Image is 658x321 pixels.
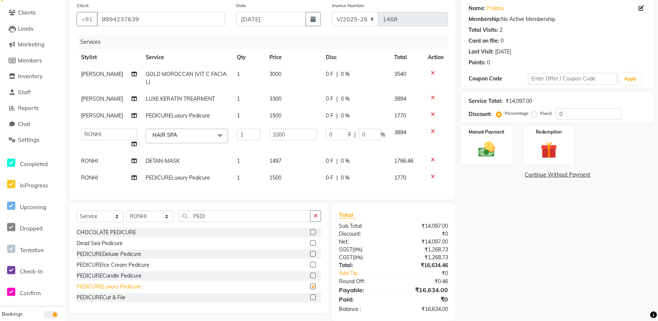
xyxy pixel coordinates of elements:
div: [DATE] [495,48,511,56]
span: Completed [20,160,48,168]
span: Marketing [18,41,44,48]
span: Confirm [20,290,41,297]
span: 1497 [269,158,281,164]
span: | [336,157,338,165]
th: Qty [232,49,265,66]
div: Membership: [469,15,501,23]
label: Fixed [540,110,552,117]
input: Search by Name/Mobile/Email/Code [97,12,225,26]
th: Service [141,49,232,66]
span: 3000 [269,71,281,77]
a: Settings [2,136,64,144]
span: Bookings [2,311,22,317]
span: Leads [18,25,33,32]
span: 0 % [341,70,350,78]
span: RONHI [81,158,98,164]
a: Staff [2,88,64,97]
div: 0 [501,37,504,45]
th: Price [265,49,321,66]
div: ( ) [333,246,393,254]
span: 3300 [269,95,281,102]
span: 9% [354,254,361,260]
span: 1500 [269,112,281,119]
label: Redemption [536,129,562,135]
span: RONHI [81,174,98,181]
label: Client [77,2,89,9]
div: Net: [333,238,393,246]
span: 0 F [326,174,333,182]
span: PEDICURELuxury Pedicure [146,112,210,119]
div: PEDICURECut & File [77,294,126,302]
span: Settings [18,136,39,143]
a: Inventory [2,72,64,81]
span: 3540 [395,71,407,77]
div: ₹14,097.00 [393,222,454,230]
div: ₹14,097.00 [393,238,454,246]
span: Total [339,211,356,219]
span: 1766.46 [395,158,414,164]
input: Enter Offer / Coupon Code [528,73,617,85]
span: 0 F [326,70,333,78]
span: CGST [339,254,353,261]
span: GOLD MOROCCAN (VIT C FACIAL) [146,71,226,85]
a: Members [2,56,64,65]
span: 0 F [326,112,333,120]
span: 1 [237,174,240,181]
div: ₹0.46 [393,278,454,285]
div: Last Visit: [469,48,494,56]
span: F [348,131,351,139]
span: DETAN-MASK [146,158,180,164]
div: Dead Sea Pedicure [77,239,123,247]
span: Tentative [20,247,44,254]
span: 0 F [326,157,333,165]
div: Total Visits: [469,26,498,34]
span: SGST [339,246,352,253]
a: x [177,132,180,138]
div: Paid: [333,295,393,304]
span: 1 [237,71,240,77]
div: ₹16,634.46 [393,262,454,269]
div: Round Off: [333,278,393,285]
span: [PERSON_NAME] [81,95,123,102]
div: ( ) [333,254,393,262]
span: HAIR SPA [152,132,177,138]
div: PEDICUREDeluxe Pedicure [77,250,141,258]
label: Percentage [505,110,529,117]
div: PEDICURECandle Pedicure [77,272,142,280]
span: | [336,70,338,78]
span: Members [18,57,42,64]
div: Discount: [333,230,393,238]
div: ₹14,097.00 [506,97,532,105]
div: ₹0 [393,295,454,304]
div: Balance : [333,305,393,313]
span: Inventory [18,73,43,80]
div: No Active Membership [469,15,647,23]
div: Payable: [333,285,393,294]
span: 3894 [395,129,407,136]
span: Dropped [20,225,43,232]
th: Action [423,49,448,66]
div: Coupon Code [469,75,528,83]
div: Points: [469,59,485,67]
span: | [336,95,338,103]
span: Upcoming [20,204,46,211]
label: Date [236,2,246,9]
a: Marketing [2,40,64,49]
div: PEDICURELuxury Pedicure [77,283,141,291]
a: Leads [2,25,64,33]
span: 0 F [326,95,333,103]
label: Invoice Number [332,2,364,9]
span: 0 % [341,112,350,120]
div: 0 [487,59,490,67]
span: Reports [18,104,38,111]
a: Add Tip [333,269,404,277]
a: Reports [2,104,64,113]
div: PEDICUREIce Cream Pedicure [77,261,149,269]
span: | [336,174,338,182]
img: _cash.svg [473,140,500,159]
div: ₹0 [393,230,454,238]
div: Sub Total: [333,222,393,230]
div: ₹16,634.00 [393,285,454,294]
a: Prabhu [487,4,504,12]
th: Stylist [77,49,141,66]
